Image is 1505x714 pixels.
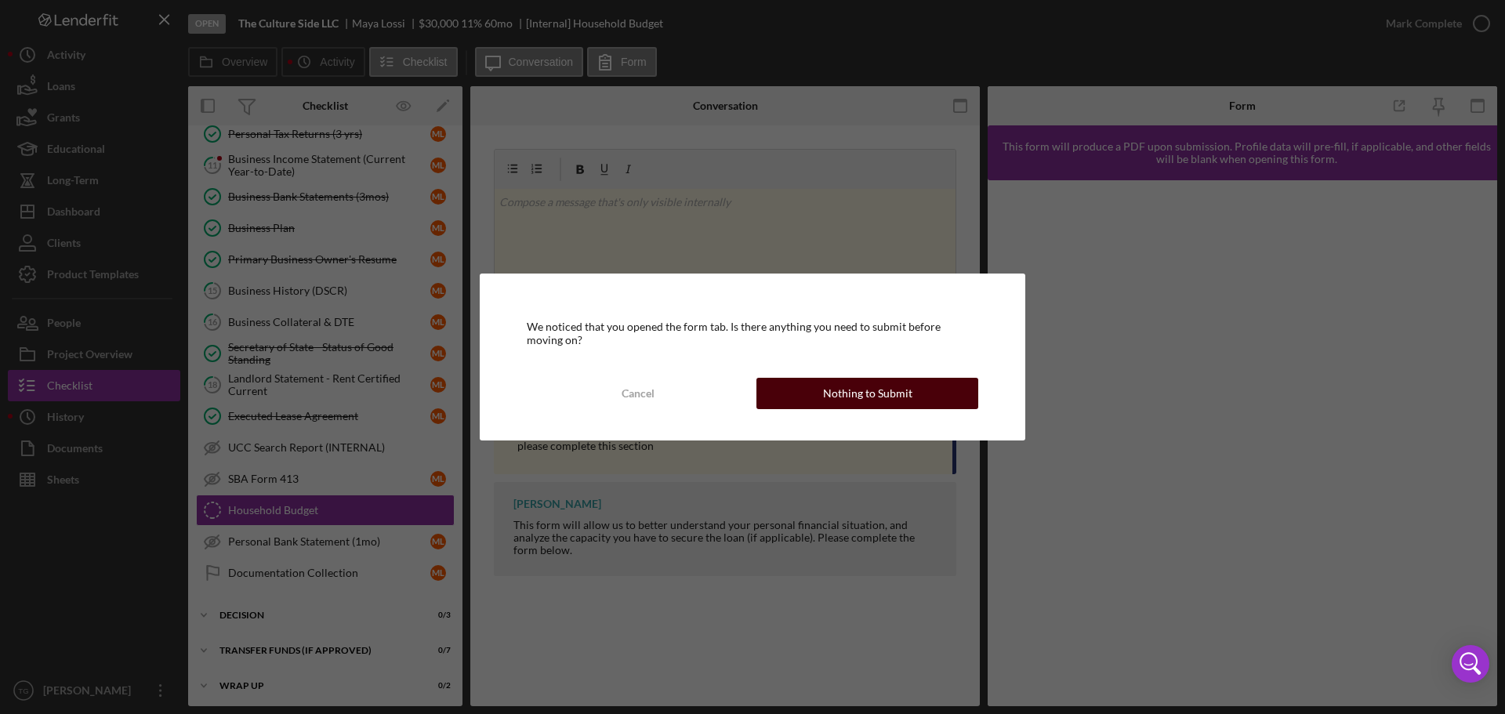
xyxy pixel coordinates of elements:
button: Nothing to Submit [756,378,978,409]
button: Cancel [527,378,749,409]
div: Open Intercom Messenger [1452,645,1489,683]
div: Nothing to Submit [823,378,912,409]
div: Cancel [622,378,655,409]
div: We noticed that you opened the form tab. Is there anything you need to submit before moving on? [527,321,978,346]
